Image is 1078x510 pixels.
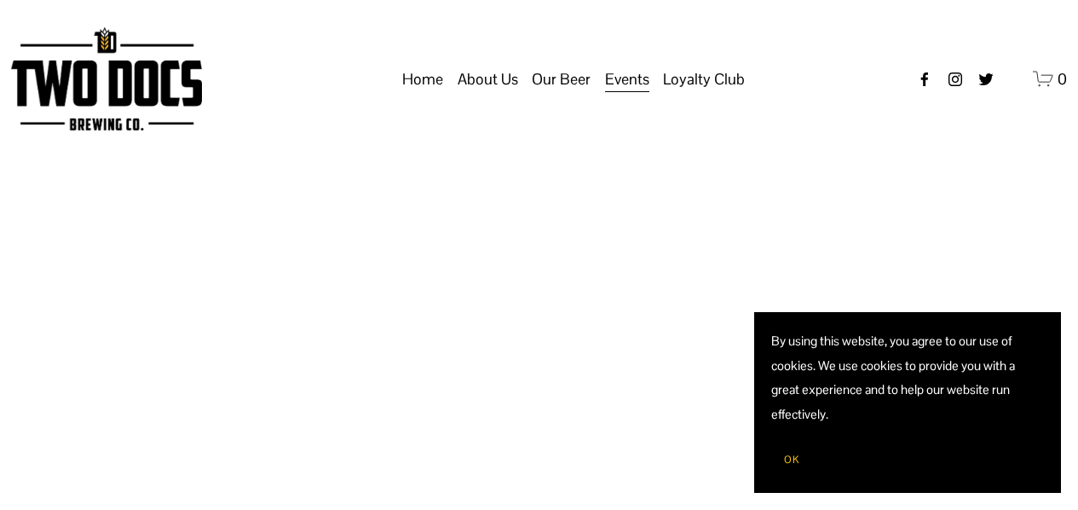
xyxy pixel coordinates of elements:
a: folder dropdown [458,63,518,96]
span: Events [605,65,649,94]
a: folder dropdown [532,63,591,96]
span: 0 [1058,69,1067,89]
a: Facebook [916,71,933,88]
a: twitter-unauth [977,71,994,88]
a: Home [402,63,443,96]
a: folder dropdown [605,63,649,96]
a: 0 items in cart [1033,68,1068,90]
a: folder dropdown [663,63,745,96]
a: instagram-unauth [947,71,964,88]
img: Two Docs Brewing Co. [11,27,202,130]
p: By using this website, you agree to our use of cookies. We use cookies to provide you with a grea... [771,329,1044,426]
span: Our Beer [532,65,591,94]
span: OK [784,453,799,467]
section: Cookie banner [754,312,1061,493]
span: About Us [458,65,518,94]
button: OK [771,443,812,476]
span: Loyalty Club [663,65,745,94]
